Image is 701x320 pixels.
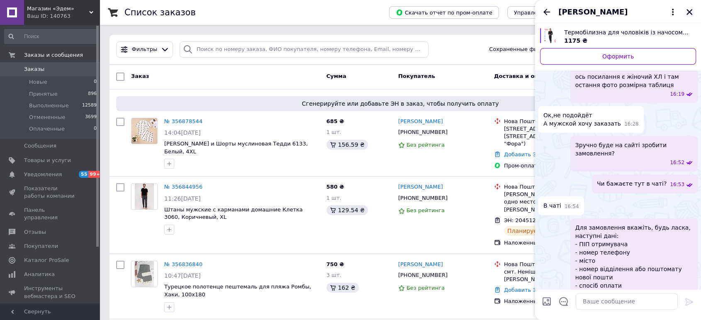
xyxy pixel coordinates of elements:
span: 1175 ₴ [564,37,587,44]
button: Назад [542,7,552,17]
span: [PHONE_NUMBER] [398,272,448,278]
span: Покупатели [24,242,58,250]
span: 55 [79,171,88,178]
span: Сумма [326,73,346,79]
span: Заказ [131,73,149,79]
a: № 356836840 [164,261,202,267]
span: 16:28 11.08.2025 [624,121,639,128]
span: Без рейтинга [406,207,445,213]
span: 685 ₴ [326,118,344,124]
span: Ок,не подойдёт А мужской хочу заказать [543,111,621,128]
a: Посмотреть товар [540,28,696,45]
button: Открыть шаблоны ответов [558,296,569,307]
button: Скачать отчет по пром-оплате [389,6,499,19]
span: Управление статусами [514,10,579,16]
a: Фото товару [131,183,158,210]
div: [STREET_ADDRESS]: [STREET_ADDRESS] (Магазин "Фора") [504,125,602,148]
span: 11:26[DATE] [164,195,201,202]
a: Оформить [540,48,696,65]
input: Поиск [4,29,97,44]
span: Без рейтинга [406,285,445,291]
span: 1 шт. [326,129,341,135]
span: Без рейтинга [406,142,445,148]
div: 129.54 ₴ [326,205,368,215]
span: Чи бажаєте тут в чаті? [597,179,667,188]
span: Сгенерируйте или добавьте ЭН в заказ, чтобы получить оплату [119,99,681,108]
a: Добавить ЭН [504,287,540,293]
div: 162 ₴ [326,283,359,293]
div: [PERSON_NAME], №2: (до 30 кг на одно место) [STREET_ADDRESS][PERSON_NAME] [504,191,602,213]
a: Добавить ЭН [504,151,540,158]
button: Закрыть [684,7,694,17]
span: Оплаченные [29,125,65,133]
span: 0 [94,78,97,86]
img: Фото товару [135,184,154,209]
span: [PHONE_NUMBER] [398,129,448,135]
span: Показатели работы компании [24,185,77,200]
span: Магазин «Эдем» [27,5,89,12]
a: Турецкое полотенце пештемаль для пляжа Ромбы, Хаки, 100х180 [164,284,311,298]
span: Скачать отчет по пром-оплате [396,9,492,16]
a: Фото товару [131,118,158,144]
span: 0 [94,125,97,133]
div: Ваш ID: 140763 [27,12,100,20]
span: Товары и услуги [24,157,71,164]
div: Нова Пошта [504,261,602,268]
div: Наложенный платеж [504,239,602,247]
span: Панель управления [24,206,77,221]
span: Инструменты вебмастера и SEO [24,285,77,300]
span: Сохраненные фильтры: [489,46,557,53]
span: Заказы [24,65,44,73]
span: Термобілизна для чоловіків із начосом Cotpark 9000, Чорний, S 2XL [564,28,689,36]
div: Нова Пошта [504,183,602,191]
span: Доставка и оплата [494,73,553,79]
div: Пром-оплата [504,162,602,170]
a: Штаны мужские с карманами домашние Клетка 3060, Коричневый, XL [164,206,303,221]
h1: Список заказов [124,7,196,17]
span: [PERSON_NAME] [558,7,628,17]
span: 16:53 11.08.2025 [670,181,684,188]
img: 4057297524_w640_h640_termobele-dlya-muzhchin.jpg [543,28,557,43]
span: В чаті [543,201,561,210]
span: 16:52 11.08.2025 [670,159,684,166]
a: Фото товару [131,261,158,287]
span: 16:54 11.08.2025 [565,203,579,210]
span: 99+ [88,171,102,178]
div: Нова Пошта [504,118,602,125]
span: [PHONE_NUMBER] [398,195,448,201]
span: 750 ₴ [326,261,344,267]
span: Для замовлення вкажіть, будь ласка, наступні дані: - ПІП отримувача - номер телефону - місто - но... [575,223,693,290]
span: Принятые [29,90,58,98]
span: 3699 [85,114,97,121]
a: [PERSON_NAME] [398,183,443,191]
button: [PERSON_NAME] [558,7,678,17]
span: 16:19 11.08.2025 [670,91,684,98]
span: Выполненные [29,102,69,109]
a: [PERSON_NAME] [398,118,443,126]
span: ось посилання є жіночий ХЛ і там остання фото розмірна таблиця [575,73,693,89]
span: Покупатель [398,73,435,79]
span: Зручно буде на сайті зробити замовлення? [575,141,693,158]
div: смт. Немішаєве, №1: вул. [PERSON_NAME], 1 [504,268,602,283]
img: Фото товару [135,261,154,287]
span: 3 шт. [326,272,341,278]
span: Аналитика [24,271,55,278]
span: Каталог ProSale [24,257,69,264]
div: Наложенный платеж [504,298,602,305]
span: 580 ₴ [326,184,344,190]
a: [PERSON_NAME] и Шорты муслиновая Тедди 6133, Белый, 4XL [164,141,308,155]
span: Фильтры [132,46,158,53]
span: Заказы и сообщения [24,51,83,59]
span: ЭН: 20451225201585 [504,217,563,223]
div: Планируемый [504,226,553,236]
div: 156.59 ₴ [326,140,368,150]
img: Фото товару [131,118,157,144]
span: Сообщения [24,142,56,150]
span: 896 [88,90,97,98]
a: № 356844956 [164,184,202,190]
span: Отзывы [24,228,46,236]
a: [PERSON_NAME] [398,261,443,269]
